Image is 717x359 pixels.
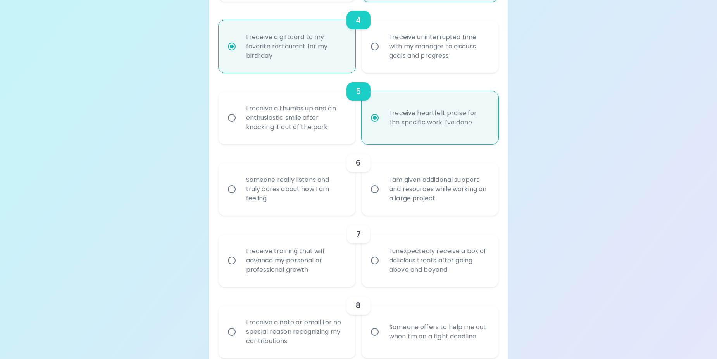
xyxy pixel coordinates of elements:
[383,313,494,350] div: Someone offers to help me out when I’m on a tight deadline
[240,237,351,284] div: I receive training that will advance my personal or professional growth
[356,228,361,240] h6: 7
[219,2,499,73] div: choice-group-check
[383,23,494,70] div: I receive uninterrupted time with my manager to discuss goals and progress
[240,23,351,70] div: I receive a giftcard to my favorite restaurant for my birthday
[383,99,494,136] div: I receive heartfelt praise for the specific work I’ve done
[240,95,351,141] div: I receive a thumbs up and an enthusiastic smile after knocking it out of the park
[219,144,499,216] div: choice-group-check
[356,14,361,26] h6: 4
[240,166,351,212] div: Someone really listens and truly cares about how I am feeling
[383,237,494,284] div: I unexpectedly receive a box of delicious treats after going above and beyond
[383,166,494,212] div: I am given additional support and resources while working on a large project
[356,85,361,98] h6: 5
[356,299,361,312] h6: 8
[219,73,499,144] div: choice-group-check
[219,287,499,358] div: choice-group-check
[240,309,351,355] div: I receive a note or email for no special reason recognizing my contributions
[219,216,499,287] div: choice-group-check
[356,157,361,169] h6: 6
